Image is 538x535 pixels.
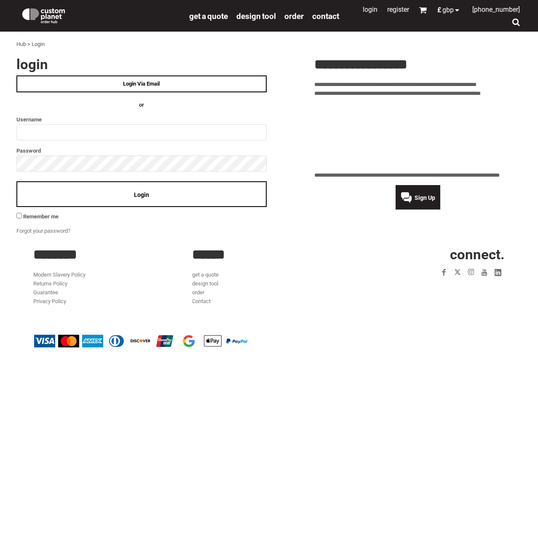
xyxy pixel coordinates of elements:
[415,194,435,201] span: Sign Up
[192,280,218,287] a: design tool
[16,57,267,71] h2: Login
[154,335,175,347] img: China UnionPay
[314,103,522,166] iframe: Customer reviews powered by Trustpilot
[387,5,409,13] a: Register
[178,335,199,347] img: Google Pay
[33,298,66,304] a: Privacy Policy
[33,289,58,296] a: Guarantee
[33,272,86,278] a: Modern Slavery Policy
[16,213,22,218] input: Remember me
[130,335,151,347] img: Discover
[34,335,55,347] img: Visa
[16,146,267,156] label: Password
[16,75,267,92] a: Login Via Email
[189,11,228,21] a: get a quote
[363,5,377,13] a: Login
[16,2,185,27] a: Custom Planet
[192,272,219,278] a: get a quote
[16,41,26,47] a: Hub
[58,335,79,347] img: Mastercard
[32,40,45,49] div: Login
[226,339,247,344] img: PayPal
[134,191,149,198] span: Login
[388,284,505,294] iframe: Customer reviews powered by Trustpilot
[33,280,67,287] a: Returns Policy
[284,11,304,21] a: order
[442,7,454,13] span: GBP
[16,228,70,234] a: Forgot your password?
[437,7,442,13] span: £
[82,335,103,347] img: American Express
[472,5,520,13] span: [PHONE_NUMBER]
[312,11,339,21] a: Contact
[351,247,505,261] h2: CONNECT.
[236,11,276,21] a: design tool
[123,81,160,87] span: Login Via Email
[16,115,267,124] label: Username
[202,335,223,347] img: Apple Pay
[16,101,267,110] h4: OR
[106,335,127,347] img: Diners Club
[192,298,211,304] a: Contact
[192,289,204,296] a: order
[23,213,59,220] span: Remember me
[27,40,30,49] div: >
[21,6,67,23] img: Custom Planet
